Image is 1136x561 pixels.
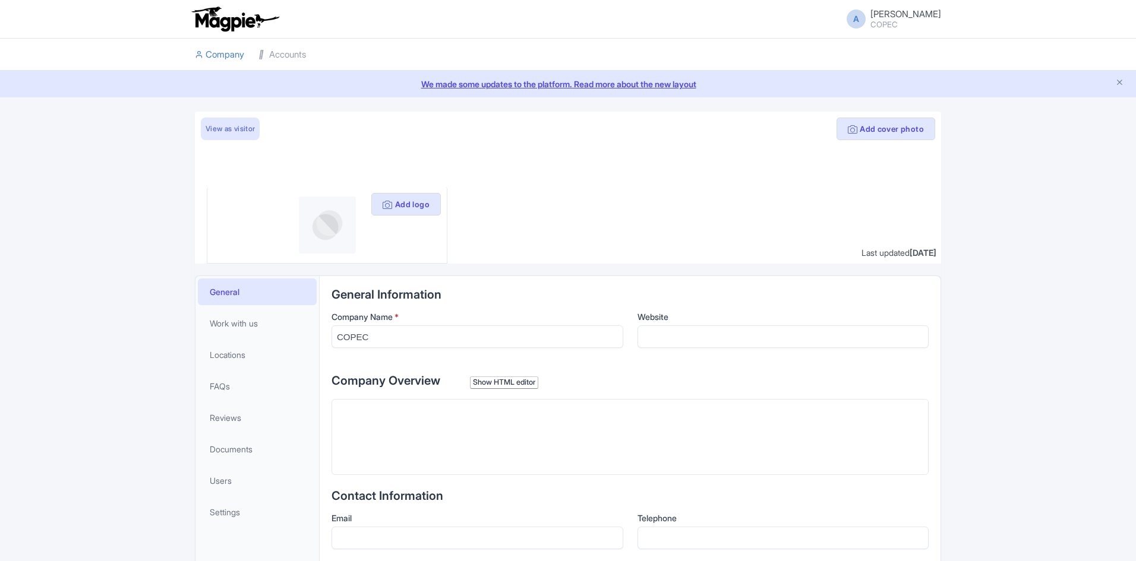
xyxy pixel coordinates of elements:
[299,196,356,253] img: profile-logo-d1a8e230fb1b8f12adc913e4f4d7365c.png
[870,8,941,20] span: [PERSON_NAME]
[210,348,245,361] span: Locations
[870,21,941,28] small: COPEC
[210,411,241,424] span: Reviews
[862,246,936,259] div: Last updated
[210,506,240,518] span: Settings
[332,288,929,301] h2: General Information
[198,341,317,368] a: Locations
[1115,77,1124,90] button: Close announcement
[332,373,440,388] span: Company Overview
[371,193,441,215] button: Add logo
[210,317,258,329] span: Work with us
[910,248,936,258] span: [DATE]
[638,513,677,523] span: Telephone
[198,373,317,400] a: FAQs
[7,78,1129,90] a: We made some updates to the platform. Read more about the new layout
[210,443,253,455] span: Documents
[198,310,317,337] a: Work with us
[258,39,306,71] a: Accounts
[210,380,230,392] span: FAQs
[195,39,244,71] a: Company
[332,312,393,322] span: Company Name
[198,278,317,305] a: General
[198,436,317,462] a: Documents
[198,404,317,431] a: Reviews
[332,513,352,523] span: Email
[198,499,317,525] a: Settings
[332,489,929,502] h2: Contact Information
[201,118,260,140] a: View as visitor
[847,9,866,28] span: A
[198,467,317,494] a: Users
[210,474,232,487] span: Users
[837,118,935,140] button: Add cover photo
[189,6,281,32] img: logo-ab69f6fb50320c5b225c76a69d11143b.png
[210,286,239,298] span: General
[840,9,941,28] a: A [PERSON_NAME] COPEC
[638,312,668,322] span: Website
[470,376,538,389] div: Show HTML editor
